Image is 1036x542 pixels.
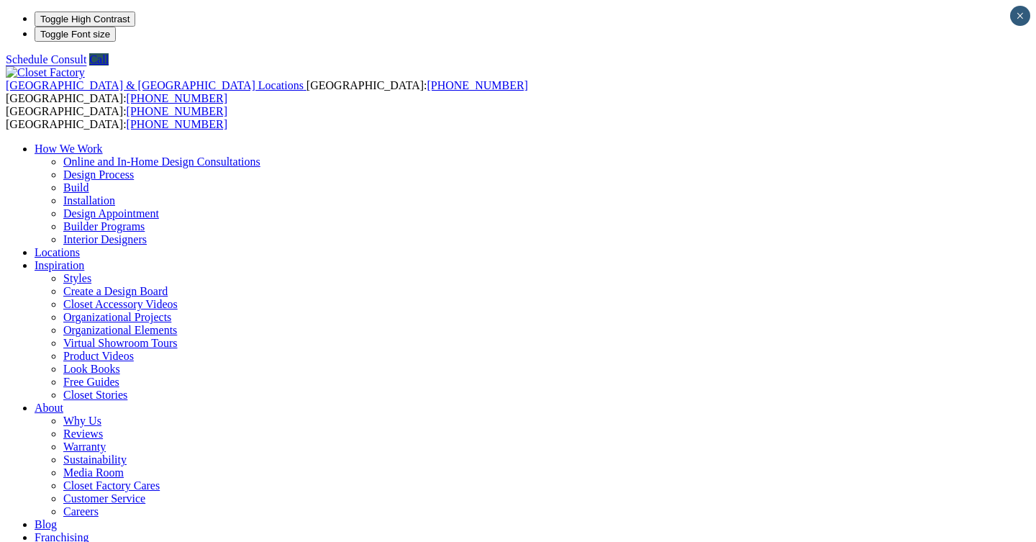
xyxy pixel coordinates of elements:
[89,53,109,66] a: Call
[63,479,160,492] a: Closet Factory Cares
[63,428,103,440] a: Reviews
[127,105,227,117] a: [PHONE_NUMBER]
[63,337,178,349] a: Virtual Showroom Tours
[63,311,171,323] a: Organizational Projects
[35,27,116,42] button: Toggle Font size
[63,272,91,284] a: Styles
[63,466,124,479] a: Media Room
[127,118,227,130] a: [PHONE_NUMBER]
[427,79,527,91] a: [PHONE_NUMBER]
[63,233,147,245] a: Interior Designers
[6,105,227,130] span: [GEOGRAPHIC_DATA]: [GEOGRAPHIC_DATA]:
[63,168,134,181] a: Design Process
[6,79,306,91] a: [GEOGRAPHIC_DATA] & [GEOGRAPHIC_DATA] Locations
[63,298,178,310] a: Closet Accessory Videos
[35,402,63,414] a: About
[63,194,115,207] a: Installation
[63,505,99,518] a: Careers
[63,415,101,427] a: Why Us
[63,453,127,466] a: Sustainability
[35,12,135,27] button: Toggle High Contrast
[63,492,145,505] a: Customer Service
[35,246,80,258] a: Locations
[63,324,177,336] a: Organizational Elements
[63,350,134,362] a: Product Videos
[63,155,260,168] a: Online and In-Home Design Consultations
[35,143,103,155] a: How We Work
[63,441,106,453] a: Warranty
[63,220,145,232] a: Builder Programs
[40,14,129,24] span: Toggle High Contrast
[63,207,159,220] a: Design Appointment
[40,29,110,40] span: Toggle Font size
[63,389,127,401] a: Closet Stories
[6,79,304,91] span: [GEOGRAPHIC_DATA] & [GEOGRAPHIC_DATA] Locations
[63,363,120,375] a: Look Books
[6,53,86,66] a: Schedule Consult
[127,92,227,104] a: [PHONE_NUMBER]
[63,285,168,297] a: Create a Design Board
[6,66,85,79] img: Closet Factory
[63,376,119,388] a: Free Guides
[63,181,89,194] a: Build
[1010,6,1030,26] button: Close
[35,259,84,271] a: Inspiration
[6,79,528,104] span: [GEOGRAPHIC_DATA]: [GEOGRAPHIC_DATA]:
[35,518,57,530] a: Blog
